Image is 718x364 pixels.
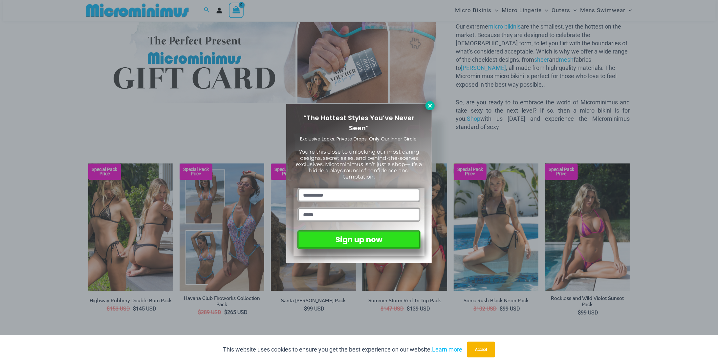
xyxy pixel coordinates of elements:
button: Sign up now [297,230,421,249]
button: Close [425,101,435,110]
span: Exclusive Looks. Private Drops. Only Our Inner Circle. [300,136,418,142]
span: “The Hottest Styles You’ve Never Seen” [304,113,415,133]
p: This website uses cookies to ensure you get the best experience on our website. [223,345,462,354]
span: You’re this close to unlocking our most daring designs, secret sales, and behind-the-scenes exclu... [296,149,422,180]
a: Learn more [432,346,462,353]
button: Accept [467,342,495,357]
